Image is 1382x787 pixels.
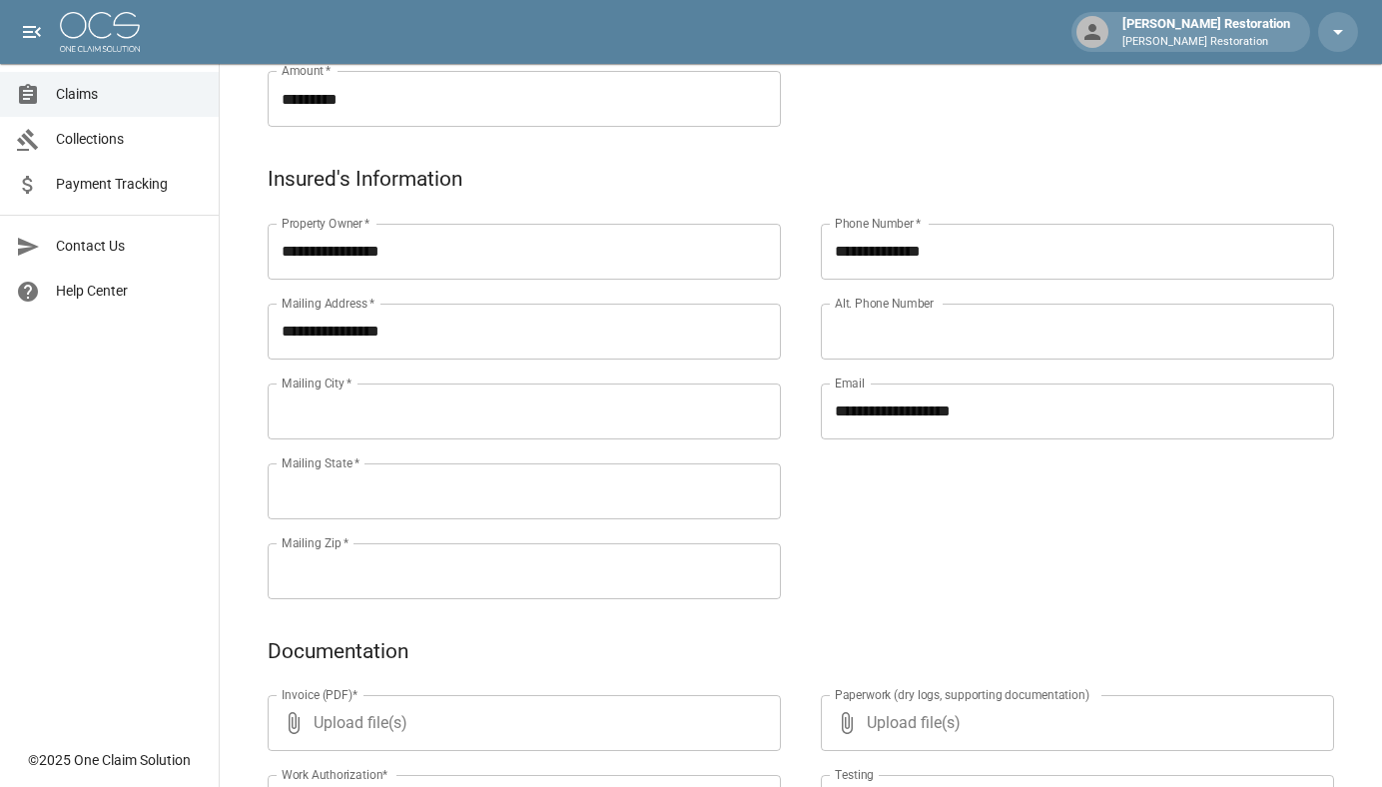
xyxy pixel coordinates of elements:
div: [PERSON_NAME] Restoration [1114,14,1298,50]
label: Invoice (PDF)* [282,686,358,703]
label: Mailing Zip [282,534,349,551]
button: open drawer [12,12,52,52]
span: Collections [56,129,203,150]
span: Claims [56,84,203,105]
label: Alt. Phone Number [835,295,934,312]
label: Testing [835,766,874,783]
div: © 2025 One Claim Solution [28,750,191,770]
span: Payment Tracking [56,174,203,195]
label: Mailing City [282,375,352,392]
label: Phone Number [835,215,921,232]
p: [PERSON_NAME] Restoration [1122,34,1290,51]
span: Help Center [56,281,203,302]
label: Paperwork (dry logs, supporting documentation) [835,686,1089,703]
span: Contact Us [56,236,203,257]
label: Work Authorization* [282,766,388,783]
label: Property Owner [282,215,370,232]
span: Upload file(s) [867,695,1280,751]
span: Upload file(s) [314,695,727,751]
label: Mailing State [282,454,359,471]
label: Email [835,375,865,392]
img: ocs-logo-white-transparent.png [60,12,140,52]
label: Mailing Address [282,295,374,312]
label: Amount [282,62,332,79]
